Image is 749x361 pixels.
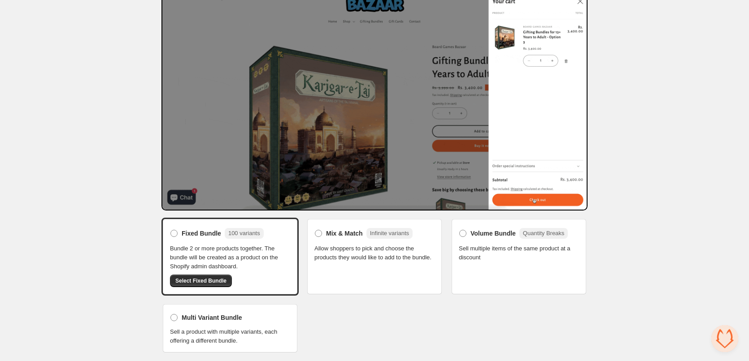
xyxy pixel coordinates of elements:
span: Fixed Bundle [182,229,221,238]
span: Sell a product with multiple variants, each offering a different bundle. [170,327,290,345]
button: Select Fixed Bundle [170,275,232,287]
span: Bundle 2 or more products together. The bundle will be created as a product on the Shopify admin ... [170,244,290,271]
span: Sell multiple items of the same product at a discount [459,244,579,262]
span: Quantity Breaks [523,230,565,236]
span: Volume Bundle [470,229,516,238]
span: Select Fixed Bundle [175,277,226,284]
span: Mix & Match [326,229,363,238]
div: Open chat [711,325,738,352]
span: Multi Variant Bundle [182,313,242,322]
span: 100 variants [228,230,260,236]
span: Allow shoppers to pick and choose the products they would like to add to the bundle. [314,244,435,262]
span: Infinite variants [370,230,409,236]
